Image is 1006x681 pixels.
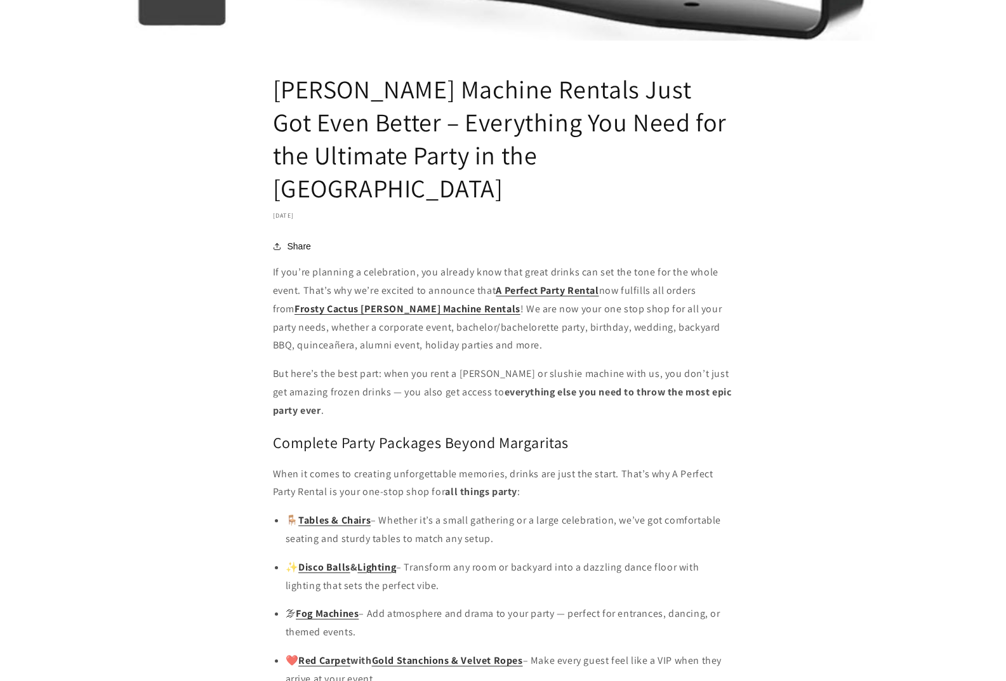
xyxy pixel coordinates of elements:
button: Share [273,239,315,254]
p: 🪑 – Whether it’s a small gathering or a large celebration, we’ve got comfortable seating and stur... [286,512,734,548]
a: Fog Machines [296,607,359,620]
a: Frosty Cactus [PERSON_NAME] Machine Rentals [295,302,520,315]
strong: with [298,654,522,667]
a: Lighting [357,560,396,574]
h1: [PERSON_NAME] Machine Rentals Just Got Even Better – Everything You Need for the Ultimate Party i... [273,72,734,204]
p: When it comes to creating unforgettable memories, drinks are just the start. That’s why A Perfect... [273,465,734,502]
a: Tables & Chairs [298,513,371,527]
p: But here’s the best part: when you rent a [PERSON_NAME] or slushie machine with us, you don’t jus... [273,365,734,420]
h2: Complete Party Packages Beyond Margaritas [273,433,734,453]
p: 🌫 – Add atmosphere and drama to your party — perfect for entrances, dancing, or themed events. [286,605,734,642]
a: Gold Stanchions & Velvet Ropes [372,654,523,667]
p: ✨ – Transform any room or backyard into a dazzling dance floor with lighting that sets the perfec... [286,559,734,595]
p: If you’re planning a celebration, you already know that great drinks can set the tone for the who... [273,263,734,355]
strong: all things party [445,485,517,498]
strong: everything else you need to throw the most epic party ever [273,385,732,417]
a: Red Carpet [298,654,350,667]
time: [DATE] [273,211,295,220]
strong: & [298,560,396,574]
a: Disco Balls [298,560,350,574]
a: A Perfect Party Rental [496,284,599,297]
